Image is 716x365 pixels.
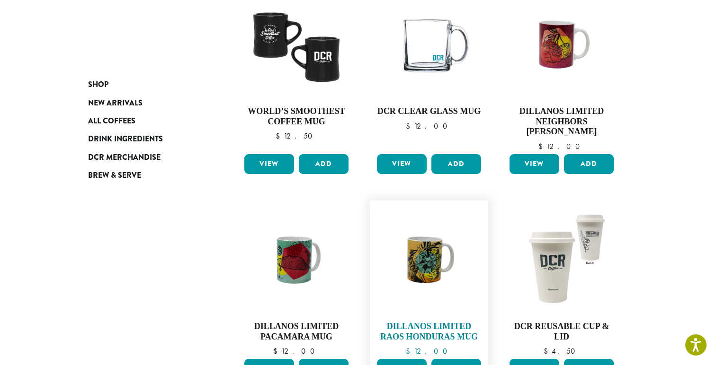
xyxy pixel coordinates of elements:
span: $ [273,346,281,356]
a: New Arrivals [88,94,202,112]
button: Add [431,154,481,174]
a: Dillanos Limited Raos Honduras Mug $12.00 [375,205,483,355]
span: Brew & Serve [88,170,141,182]
a: All Coffees [88,112,202,130]
bdi: 12.50 [276,131,317,141]
a: DCR Merchandise [88,148,202,166]
span: $ [406,346,414,356]
img: LO1212.01.png [507,205,616,314]
h4: Dillanos Limited Neighbors [PERSON_NAME] [507,106,616,137]
a: View [377,154,427,174]
bdi: 12.00 [273,346,319,356]
button: Add [299,154,349,174]
a: Drink Ingredients [88,130,202,148]
a: Brew & Serve [88,166,202,184]
bdi: 12.00 [406,346,452,356]
span: New Arrivals [88,97,143,109]
img: NeighborsHernando_Mug_1200x900.jpg [507,4,616,85]
h4: Dillanos Limited Raos Honduras Mug [375,322,483,342]
span: $ [544,346,552,356]
bdi: 12.00 [406,121,452,131]
span: $ [406,121,414,131]
h4: World’s Smoothest Coffee Mug [242,106,351,127]
bdi: 12.00 [538,141,584,151]
a: View [244,154,294,174]
img: Pacamara_Mug_1200x900.jpg [242,219,351,300]
span: All Coffees [88,115,135,127]
h4: DCR Reusable Cup & Lid [507,322,616,342]
span: $ [276,131,284,141]
h4: Dillanos Limited Pacamara Mug [242,322,351,342]
span: DCR Merchandise [88,152,161,164]
a: DCR Reusable Cup & Lid $4.50 [507,205,616,355]
bdi: 4.50 [544,346,580,356]
button: Add [564,154,614,174]
a: Dillanos Limited Pacamara Mug $12.00 [242,205,351,355]
span: Drink Ingredients [88,133,163,145]
a: View [510,154,559,174]
img: RaosHonduras_Mug_1200x900.jpg [375,219,483,300]
h4: DCR Clear Glass Mug [375,106,483,117]
span: $ [538,141,546,151]
span: Shop [88,79,108,91]
a: Shop [88,76,202,94]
